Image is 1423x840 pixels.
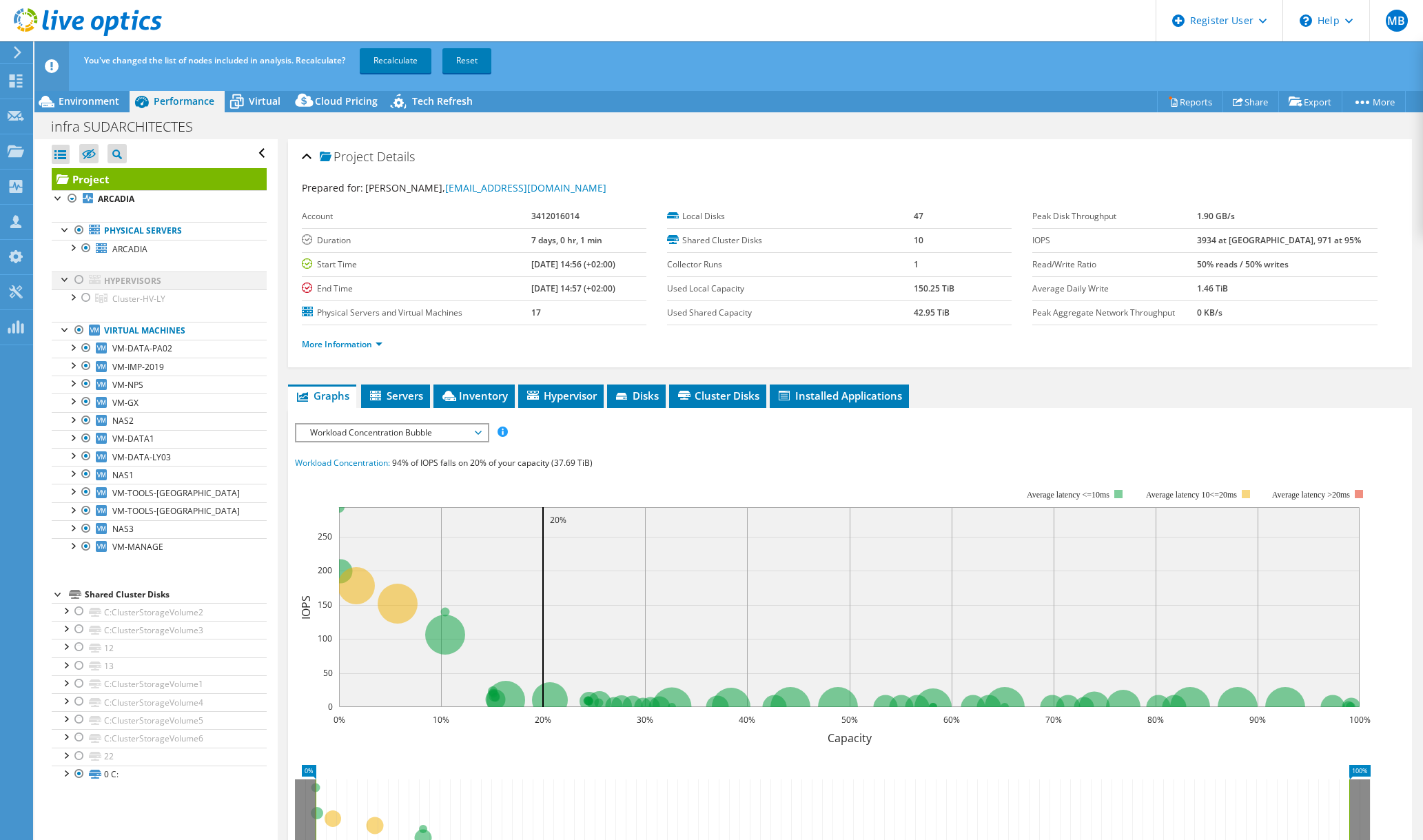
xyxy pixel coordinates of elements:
span: NAS2 [112,415,134,427]
span: ARCADIA [112,243,147,255]
b: ARCADIA [98,193,134,205]
span: Tech Refresh [412,94,473,107]
a: VM-NPS [52,376,267,393]
a: ARCADIA [52,240,267,258]
span: NAS3 [112,523,134,535]
text: 20% [550,514,566,526]
span: Workload Concentration: [295,457,390,469]
a: VM-DATA-LY03 [52,448,267,466]
span: VM-MANAGE [112,541,163,553]
a: VM-TOOLS-[GEOGRAPHIC_DATA] [52,484,267,502]
span: Installed Applications [777,389,902,402]
a: Hypervisors [52,272,267,289]
span: Details [377,148,415,165]
text: 50 [323,667,333,679]
span: Cluster Disks [676,389,759,402]
a: C:ClusterStorageVolume1 [52,675,267,693]
text: 200 [318,564,332,576]
a: 13 [52,657,267,675]
span: Cloud Pricing [315,94,378,107]
span: VM-NPS [112,379,143,391]
a: NAS2 [52,412,267,430]
span: Servers [368,389,423,402]
a: VM-DATA-PA02 [52,340,267,358]
a: Recalculate [360,48,431,73]
a: C:ClusterStorageVolume3 [52,621,267,639]
span: NAS1 [112,469,134,481]
span: Project [320,150,373,164]
b: 1 [914,258,919,270]
text: 0 [328,701,333,713]
a: VM-GX [52,393,267,411]
a: NAS3 [52,520,267,538]
span: Virtual [249,94,280,107]
label: Start Time [302,258,531,272]
b: 10 [914,234,923,246]
div: Shared Cluster Disks [85,586,267,603]
b: 3934 at [GEOGRAPHIC_DATA], 971 at 95% [1197,234,1361,246]
label: End Time [302,282,531,296]
b: 150.25 TiB [914,283,954,294]
label: Read/Write Ratio [1032,258,1197,272]
a: More Information [302,338,382,350]
a: 22 [52,748,267,766]
text: 250 [318,531,332,542]
a: C:ClusterStorageVolume4 [52,693,267,711]
a: VM-MANAGE [52,538,267,556]
text: 150 [318,599,332,611]
a: C:ClusterStorageVolume5 [52,711,267,729]
a: Export [1278,91,1342,112]
a: NAS1 [52,466,267,484]
a: VM-TOOLS-[GEOGRAPHIC_DATA] [52,502,267,520]
text: 20% [535,714,551,726]
span: Graphs [295,389,349,402]
label: Prepared for: [302,181,363,194]
span: Environment [59,94,119,107]
text: 50% [841,714,858,726]
text: 70% [1045,714,1062,726]
a: VM-DATA1 [52,430,267,448]
tspan: Average latency 10<=20ms [1146,490,1237,500]
a: More [1342,91,1406,112]
text: Capacity [827,730,872,746]
span: Workload Concentration Bubble [303,424,480,441]
b: 3412016014 [531,210,580,222]
b: [DATE] 14:57 (+02:00) [531,283,615,294]
span: VM-IMP-2019 [112,361,164,373]
svg: \n [1300,14,1312,27]
a: 0 C: [52,766,267,783]
text: IOPS [298,595,314,619]
span: VM-DATA1 [112,433,154,444]
text: 100% [1349,714,1370,726]
span: Hypervisor [525,389,597,402]
b: [DATE] 14:56 (+02:00) [531,258,615,270]
b: 17 [531,307,541,318]
b: 50% reads / 50% writes [1197,258,1289,270]
a: C:ClusterStorageVolume6 [52,729,267,747]
a: VM-IMP-2019 [52,358,267,376]
a: C:ClusterStorageVolume2 [52,603,267,621]
text: 30% [637,714,653,726]
text: 0% [333,714,345,726]
span: [PERSON_NAME], [365,181,606,194]
a: Project [52,168,267,190]
span: Disks [614,389,659,402]
label: Shared Cluster Disks [667,234,914,247]
span: You've changed the list of nodes included in analysis. Recalculate? [84,54,345,66]
label: Peak Disk Throughput [1032,209,1197,223]
b: 7 days, 0 hr, 1 min [531,234,602,246]
a: Share [1222,91,1279,112]
span: VM-GX [112,397,139,409]
span: 94% of IOPS falls on 20% of your capacity (37.69 TiB) [392,457,593,469]
text: 100 [318,633,332,644]
label: Used Shared Capacity [667,306,914,320]
label: Account [302,209,531,223]
h1: infra SUDARCHITECTES [45,119,214,134]
a: Virtual Machines [52,322,267,340]
b: 1.46 TiB [1197,283,1228,294]
span: Performance [154,94,214,107]
a: ARCADIA [52,190,267,208]
a: Physical Servers [52,222,267,240]
text: 80% [1147,714,1164,726]
a: 12 [52,639,267,657]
